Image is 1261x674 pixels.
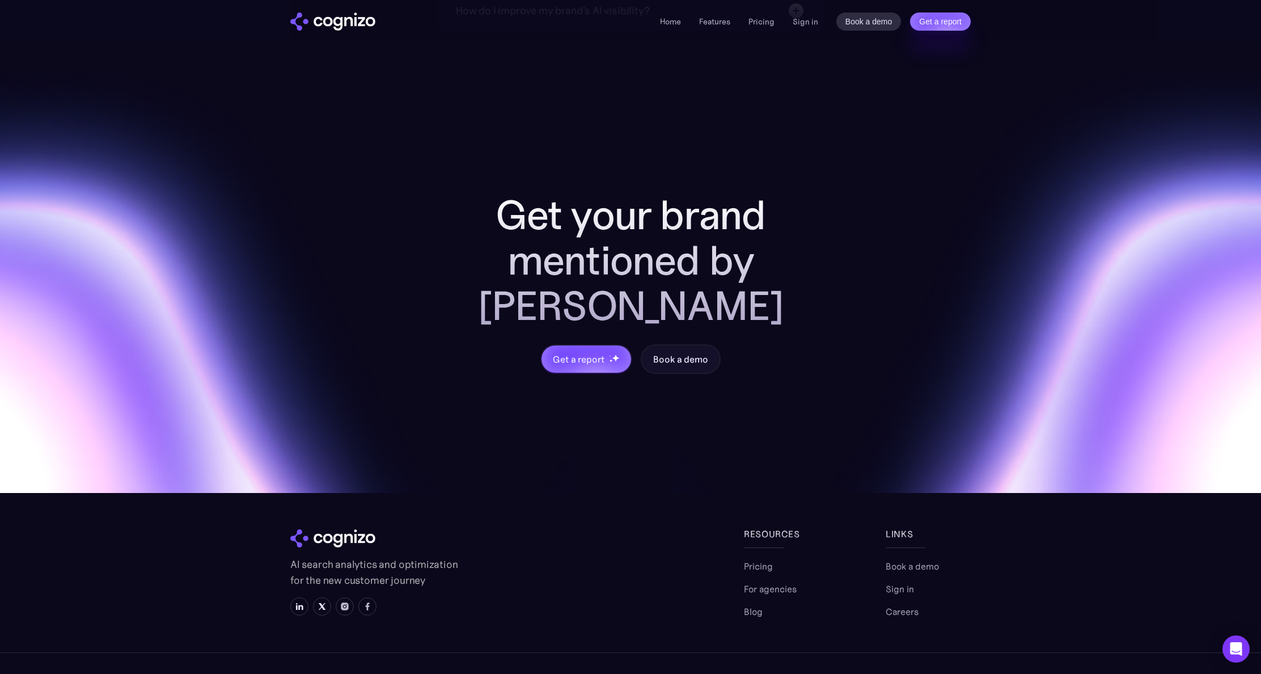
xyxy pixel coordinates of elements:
div: Open Intercom Messenger [1222,635,1250,663]
img: X icon [318,602,327,611]
img: star [612,354,619,361]
h2: Get your brand mentioned by [PERSON_NAME] [449,192,812,328]
img: star [609,359,613,363]
a: Blog [744,605,763,618]
a: home [290,12,375,31]
div: Resources [744,527,829,541]
img: cognizo logo [290,529,375,547]
img: star [609,355,611,357]
a: For agencies [744,582,797,596]
a: Get a reportstarstarstar [540,344,632,374]
div: Book a demo [653,352,708,366]
a: Sign in [793,15,818,28]
img: cognizo logo [290,12,375,31]
a: Book a demo [836,12,902,31]
div: links [886,527,971,541]
a: Book a demo [886,559,939,573]
a: Sign in [886,582,914,596]
a: Careers [886,605,919,618]
div: Get a report [553,352,604,366]
p: AI search analytics and optimization for the new customer journey [290,557,460,588]
a: Book a demo [641,344,720,374]
a: Pricing [748,16,775,27]
a: Get a report [910,12,971,31]
img: LinkedIn icon [295,602,304,611]
a: Home [660,16,681,27]
a: Features [699,16,730,27]
a: Pricing [744,559,773,573]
